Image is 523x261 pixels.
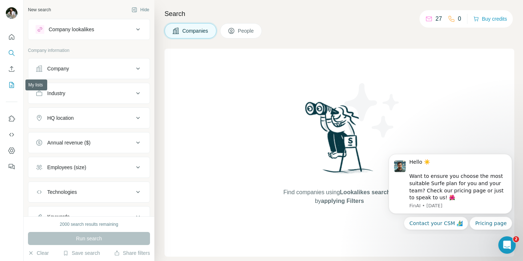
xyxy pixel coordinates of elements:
[513,236,519,242] span: 2
[435,15,442,23] p: 27
[28,249,49,257] button: Clear
[473,14,507,24] button: Buy credits
[340,189,390,195] span: Lookalikes search
[28,208,150,225] button: Keywords
[498,236,516,254] iframe: Intercom live chat
[6,160,17,173] button: Feedback
[28,60,150,77] button: Company
[47,188,77,196] div: Technologies
[281,188,397,205] span: Find companies using or by
[63,249,100,257] button: Save search
[28,159,150,176] button: Employees (size)
[238,27,255,34] span: People
[458,15,461,23] p: 0
[47,164,86,171] div: Employees (size)
[6,46,17,60] button: Search
[6,62,17,76] button: Enrich CSV
[114,249,150,257] button: Share filters
[6,30,17,44] button: Quick start
[6,7,17,19] img: Avatar
[302,100,377,181] img: Surfe Illustration - Woman searching with binoculars
[28,183,150,201] button: Technologies
[47,90,65,97] div: Industry
[60,221,118,228] div: 2000 search results remaining
[28,109,150,127] button: HQ location
[6,128,17,141] button: Use Surfe API
[47,65,69,72] div: Company
[340,78,405,143] img: Surfe Illustration - Stars
[6,78,17,91] button: My lists
[49,26,94,33] div: Company lookalikes
[47,139,90,146] div: Annual revenue ($)
[6,144,17,157] button: Dashboard
[28,134,150,151] button: Annual revenue ($)
[321,198,364,204] span: applying Filters
[47,213,69,220] div: Keywords
[6,112,17,125] button: Use Surfe on LinkedIn
[182,27,209,34] span: Companies
[378,147,523,234] iframe: Intercom notifications message
[28,85,150,102] button: Industry
[47,114,74,122] div: HQ location
[126,4,154,15] button: Hide
[28,21,150,38] button: Company lookalikes
[28,47,150,54] p: Company information
[28,7,51,13] div: New search
[165,9,514,19] h4: Search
